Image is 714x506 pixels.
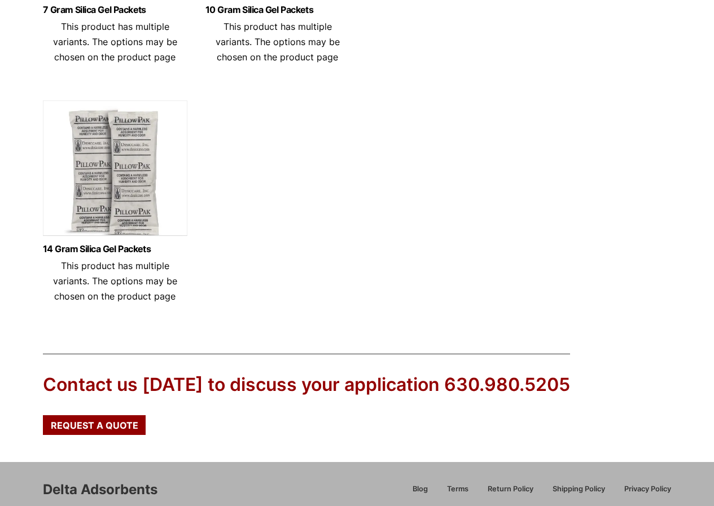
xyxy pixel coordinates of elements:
span: Terms [447,486,468,493]
span: Shipping Policy [553,486,605,493]
span: Blog [413,486,428,493]
a: Return Policy [478,483,543,503]
div: Contact us [DATE] to discuss your application 630.980.5205 [43,372,570,398]
a: Terms [437,483,478,503]
a: Blog [403,483,437,503]
a: Privacy Policy [615,483,671,503]
a: Request a Quote [43,415,146,434]
a: Shipping Policy [543,483,615,503]
span: This product has multiple variants. The options may be chosen on the product page [216,21,340,63]
a: 10 Gram Silica Gel Packets [205,5,350,15]
a: 14 Gram Silica Gel Packets [43,244,187,254]
span: Request a Quote [51,421,138,430]
span: Privacy Policy [624,486,671,493]
span: Return Policy [488,486,533,493]
a: 7 Gram Silica Gel Packets [43,5,187,15]
span: This product has multiple variants. The options may be chosen on the product page [53,21,177,63]
span: This product has multiple variants. The options may be chosen on the product page [53,260,177,302]
div: Delta Adsorbents [43,480,157,499]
